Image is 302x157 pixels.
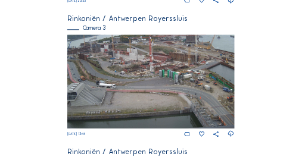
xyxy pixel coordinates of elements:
div: Rinkoniën / Antwerpen Royerssluis [67,15,234,22]
div: Camera 3 [67,25,234,31]
span: [DATE] 13:45 [67,132,85,136]
img: Image [67,34,234,128]
div: Rinkoniën / Antwerpen Royerssluis [67,148,234,155]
